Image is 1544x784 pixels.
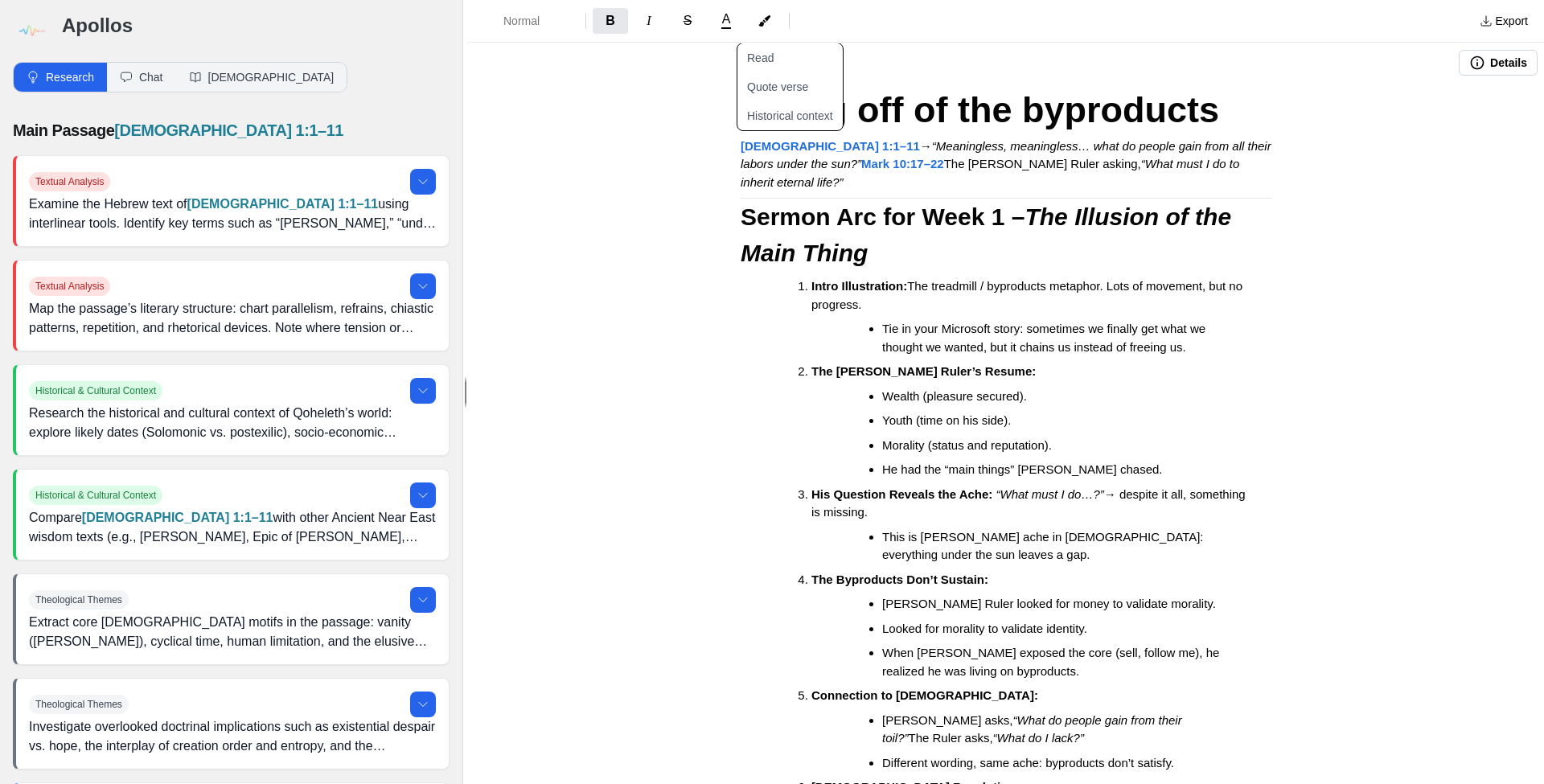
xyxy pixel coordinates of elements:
p: Map the passage’s literary structure: chart parallelism, refrains, chiastic patterns, repetition,... [29,299,436,338]
strong: Connection to [DEMOGRAPHIC_DATA]: [811,688,1038,702]
strong: Living off of the byproducts [741,89,1219,130]
strong: Intro Illustration: [811,279,907,293]
span: Morality (status and reputation). [882,438,1052,452]
button: Format Italics [631,8,667,34]
button: Format Strikethrough [670,8,705,34]
button: Research [14,63,107,92]
span: Looked for morality to validate identity. [882,622,1087,635]
span: He had the “main things” [PERSON_NAME] chased. [882,462,1163,476]
span: Different wording, same ache: byproducts don’t satisfy. [882,756,1174,770]
p: Extract core [DEMOGRAPHIC_DATA] motifs in the passage: vanity ([PERSON_NAME]), cyclical time, hum... [29,613,436,651]
strong: Sermon Arc for Week 1 – [741,203,1025,230]
a: [DEMOGRAPHIC_DATA] 1:1–11 [82,511,273,524]
button: A [708,10,744,32]
em: “Meaningless, meaningless… what do people gain from all their labors under the sun?” [741,139,1275,171]
em: “What do people gain from their toil?” [882,713,1185,745]
button: Read [737,43,862,72]
span: Textual Analysis [29,277,110,296]
strong: The [PERSON_NAME] Ruler’s Resume: [811,364,1036,378]
p: Compare with other Ancient Near East wisdom texts (e.g., [PERSON_NAME], Epic of [PERSON_NAME], Ba... [29,508,436,547]
em: “What must I do…?” [996,487,1104,501]
a: [DEMOGRAPHIC_DATA] 1:1–11 [187,197,379,211]
button: Historical context [737,101,862,130]
p: Research the historical and cultural context of Qoheleth’s world: explore likely dates (Solomonic... [29,404,436,442]
em: “What must I do to inherit eternal life?” [741,157,1243,189]
span: B [606,14,615,27]
p: Investigate overlooked doctrinal implications such as existential despair vs. hope, the interplay... [29,717,436,756]
span: This is [PERSON_NAME] ache in [DEMOGRAPHIC_DATA]: everything under the sun leaves a gap. [882,530,1207,562]
button: [DEMOGRAPHIC_DATA] [176,63,347,92]
strong: The Byproducts Don’t Sustain: [811,573,988,586]
span: Youth (time on his side). [882,413,1011,427]
button: Chat [107,63,176,92]
img: logo [13,13,49,49]
span: [PERSON_NAME] Ruler looked for money to validate morality. [882,597,1216,610]
span: Theological Themes [29,590,129,610]
h3: Apollos [62,13,450,39]
button: Quote verse [737,72,862,101]
span: Wealth (pleasure secured). [882,389,1027,403]
span: [PERSON_NAME] asks, [882,713,1013,727]
span: Historical & Cultural Context [29,381,162,400]
a: [DEMOGRAPHIC_DATA] 1:1–11 [741,139,920,153]
iframe: Drift Widget Chat Controller [1464,704,1525,765]
span: S [684,14,692,27]
strong: His Question Reveals the Ache: [811,487,992,501]
span: Textual Analysis [29,172,110,191]
span: Historical & Cultural Context [29,486,162,505]
span: The Ruler asks, [909,731,993,745]
span: Tie in your Microsoft story: sometimes we finally get what we thought we wanted, but it chains us... [882,322,1209,354]
span: I [647,14,651,27]
button: Details [1459,50,1538,76]
span: Normal [503,13,560,29]
span: A [722,13,731,26]
a: Mark 10:17–22 [861,157,944,170]
p: Main Passage [13,118,450,142]
button: Format Bold [593,8,628,34]
p: Examine the Hebrew text of using interlinear tools. Identify key terms such as “[PERSON_NAME],” “... [29,195,436,233]
span: Theological Themes [29,695,129,714]
span: The [PERSON_NAME] Ruler asking, [944,157,1141,170]
a: [DEMOGRAPHIC_DATA] 1:1–11 [114,121,343,139]
button: Export [1470,8,1538,34]
span: The treadmill / byproducts metaphor. Lots of movement, but no progress. [811,279,1246,311]
span: → [920,139,932,153]
em: “What do I lack?” [993,731,1084,745]
span: When [PERSON_NAME] exposed the core (sell, follow me), he realized he was living on byproducts. [882,646,1223,678]
button: Formatting Options [474,6,579,35]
